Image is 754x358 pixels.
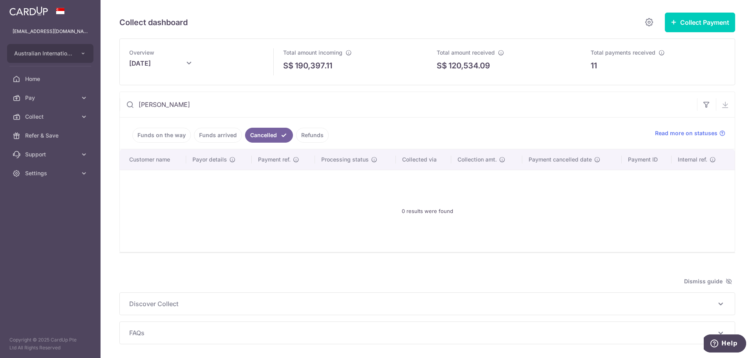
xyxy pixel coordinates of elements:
span: Australian International School Pte Ltd [14,50,72,57]
span: Discover Collect [129,299,716,308]
span: Home [25,75,77,83]
a: Funds on the way [132,128,191,143]
p: 120,534.09 [448,60,490,72]
h5: Collect dashboard [119,16,188,29]
span: Overview [129,49,154,56]
a: Refunds [296,128,329,143]
span: Processing status [321,156,369,163]
a: Read more on statuses [655,129,725,137]
span: Payment ref. [258,156,291,163]
span: Payor details [192,156,227,163]
span: Collection amt. [458,156,497,163]
span: Help [18,6,34,13]
span: Settings [25,169,77,177]
img: CardUp [9,6,48,16]
p: [EMAIL_ADDRESS][DOMAIN_NAME] [13,28,88,35]
span: Total amount received [437,49,495,56]
span: S$ [283,60,293,72]
span: Refer & Save [25,132,77,140]
a: Cancelled [245,128,293,143]
div: 0 results were found [129,176,725,246]
span: Support [25,151,77,158]
span: Payment cancelled date [529,156,592,163]
th: Payment ID [622,149,672,170]
p: FAQs [129,328,725,338]
span: Collect [25,113,77,121]
input: Search [120,92,697,117]
span: Total amount incoming [283,49,342,56]
span: Pay [25,94,77,102]
p: 190,397.11 [295,60,332,72]
th: Customer name [120,149,186,170]
p: Discover Collect [129,299,725,308]
span: Total payments received [591,49,655,56]
span: Dismiss guide [684,277,732,286]
span: FAQs [129,328,716,338]
p: 11 [591,60,597,72]
a: Funds arrived [194,128,242,143]
th: Collected via [396,149,451,170]
span: Read more on statuses [655,129,717,137]
span: Internal ref. [678,156,707,163]
button: Australian International School Pte Ltd [7,44,93,63]
iframe: Opens a widget where you can find more information [704,334,746,354]
span: S$ [437,60,447,72]
button: Collect Payment [665,13,735,32]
